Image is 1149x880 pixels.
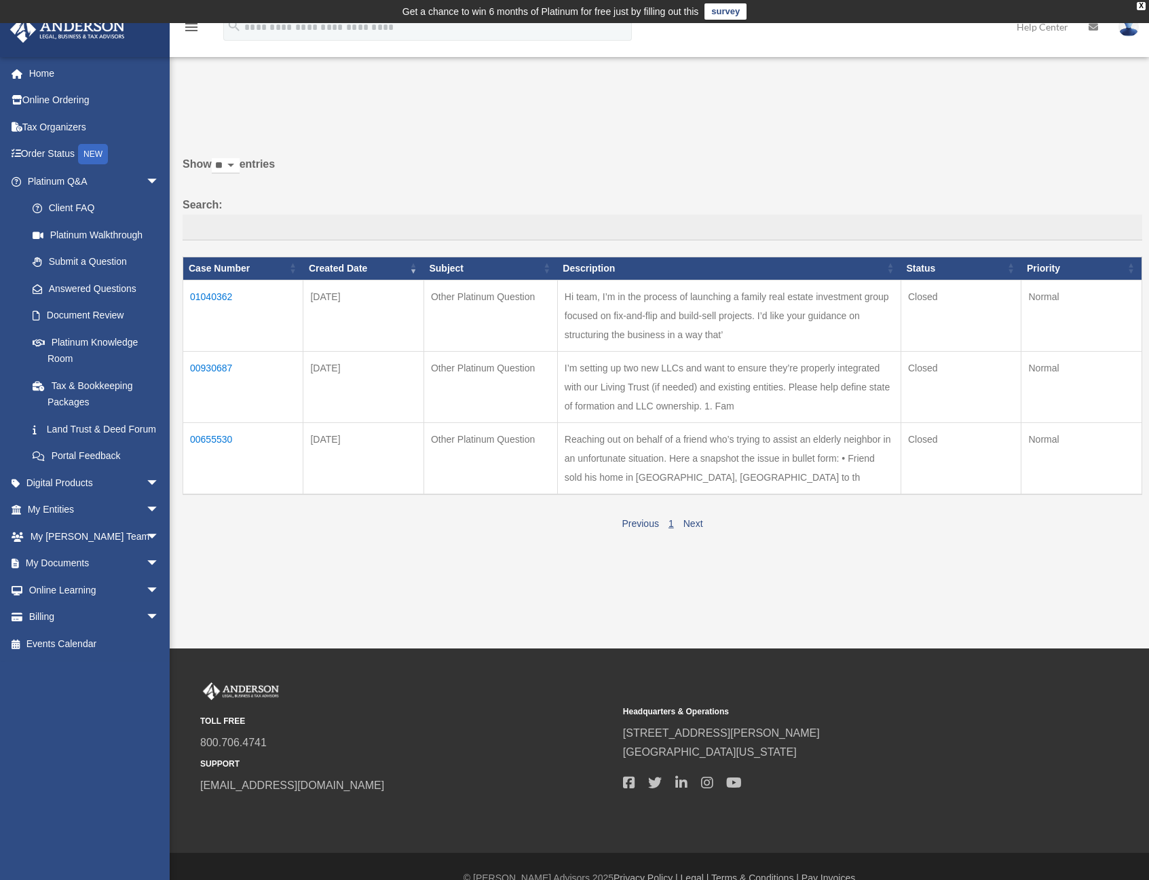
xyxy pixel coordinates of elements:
[10,576,180,604] a: Online Learningarrow_drop_down
[1021,280,1142,351] td: Normal
[19,416,173,443] a: Land Trust & Deed Forum
[622,518,658,529] a: Previous
[19,249,173,276] a: Submit a Question
[10,168,173,195] a: Platinum Q&Aarrow_drop_down
[10,113,180,141] a: Tax Organizers
[6,16,129,43] img: Anderson Advisors Platinum Portal
[19,372,173,416] a: Tax & Bookkeeping Packages
[146,523,173,551] span: arrow_drop_down
[10,604,180,631] a: Billingarrow_drop_down
[557,280,901,351] td: Hi team, I’m in the process of launching a family real estate investment group focused on fix-and...
[683,518,703,529] a: Next
[623,727,820,739] a: [STREET_ADDRESS][PERSON_NAME]
[183,351,303,422] td: 00930687
[557,422,901,494] td: Reaching out on behalf of a friend who’s trying to assist an elderly neighbor in an unfortunate s...
[200,737,267,748] a: 800.706.4741
[704,3,747,20] a: survey
[200,780,384,791] a: [EMAIL_ADDRESS][DOMAIN_NAME]
[146,576,173,604] span: arrow_drop_down
[146,168,173,196] span: arrow_drop_down
[10,630,180,657] a: Events Calendar
[1021,351,1142,422] td: Normal
[183,215,1142,240] input: Search:
[183,422,303,494] td: 00655530
[19,443,173,470] a: Portal Feedback
[183,24,200,35] a: menu
[901,257,1021,280] th: Status: activate to sort column ascending
[146,604,173,631] span: arrow_drop_down
[200,682,282,700] img: Anderson Advisors Platinum Portal
[423,422,557,494] td: Other Platinum Question
[212,158,240,174] select: Showentries
[1137,2,1146,10] div: close
[668,518,674,529] a: 1
[146,550,173,578] span: arrow_drop_down
[423,351,557,422] td: Other Platinum Question
[10,469,180,496] a: Digital Productsarrow_drop_down
[200,714,614,729] small: TOLL FREE
[1021,257,1142,280] th: Priority: activate to sort column ascending
[303,257,423,280] th: Created Date: activate to sort column ascending
[19,302,173,329] a: Document Review
[901,422,1021,494] td: Closed
[146,496,173,524] span: arrow_drop_down
[402,3,699,20] div: Get a chance to win 6 months of Platinum for free just by filling out this
[19,329,173,372] a: Platinum Knowledge Room
[10,87,180,114] a: Online Ordering
[200,757,614,771] small: SUPPORT
[303,351,423,422] td: [DATE]
[901,351,1021,422] td: Closed
[1021,422,1142,494] td: Normal
[423,257,557,280] th: Subject: activate to sort column ascending
[303,422,423,494] td: [DATE]
[19,221,173,249] a: Platinum Walkthrough
[19,195,173,222] a: Client FAQ
[10,496,180,524] a: My Entitiesarrow_drop_down
[19,275,166,302] a: Answered Questions
[227,18,242,33] i: search
[183,280,303,351] td: 01040362
[78,144,108,164] div: NEW
[146,469,173,497] span: arrow_drop_down
[183,155,1142,187] label: Show entries
[10,60,180,87] a: Home
[183,257,303,280] th: Case Number: activate to sort column ascending
[10,141,180,168] a: Order StatusNEW
[10,550,180,577] a: My Documentsarrow_drop_down
[423,280,557,351] td: Other Platinum Question
[303,280,423,351] td: [DATE]
[1118,17,1139,37] img: User Pic
[183,19,200,35] i: menu
[183,196,1142,240] label: Search:
[557,351,901,422] td: I’m setting up two new LLCs and want to ensure they’re properly integrated with our Living Trust ...
[557,257,901,280] th: Description: activate to sort column ascending
[901,280,1021,351] td: Closed
[10,523,180,550] a: My [PERSON_NAME] Teamarrow_drop_down
[623,746,797,758] a: [GEOGRAPHIC_DATA][US_STATE]
[623,705,1036,719] small: Headquarters & Operations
